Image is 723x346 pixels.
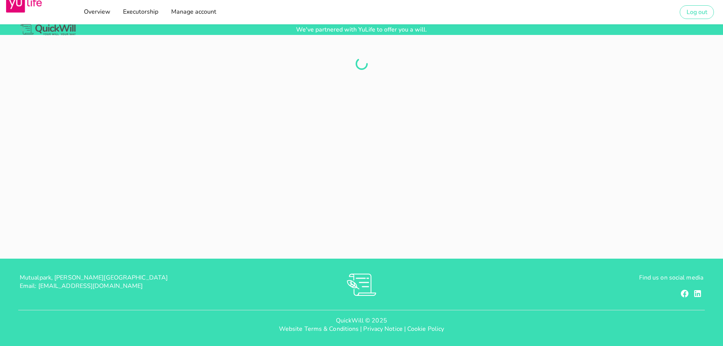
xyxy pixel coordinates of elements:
a: Privacy Notice [363,325,402,333]
a: Overview [81,5,112,20]
button: Log out [680,5,714,19]
img: RVs0sauIwKhMoGR03FLGkjXSOVwkZRnQsltkF0QxpTsornXsmh1o7vbL94pqF3d8sZvAAAAAElFTkSuQmCC [347,273,376,296]
span: Email: [EMAIL_ADDRESS][DOMAIN_NAME] [20,282,143,290]
a: Website Terms & Conditions [279,325,359,333]
a: Cookie Policy [407,325,444,333]
a: Manage account [168,5,218,20]
a: Executorship [120,5,161,20]
span: | [360,325,362,333]
span: Overview [83,8,110,16]
p: QuickWill © 2025 [6,316,717,325]
span: Log out [686,8,707,16]
span: Executorship [123,8,158,16]
span: Manage account [170,8,216,16]
p: Find us on social media [476,273,703,282]
img: Logo [18,23,77,37]
span: | [404,325,406,333]
span: Mutualpark, [PERSON_NAME][GEOGRAPHIC_DATA] [20,273,168,282]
